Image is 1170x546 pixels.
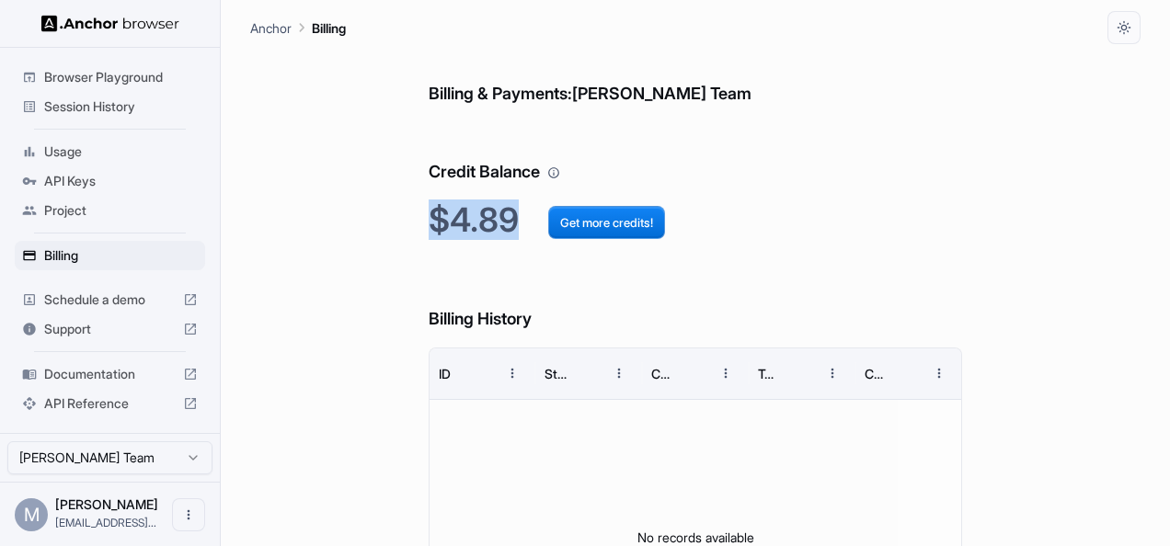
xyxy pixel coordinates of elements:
[55,496,158,512] span: Meetkumar Patel
[44,365,176,383] span: Documentation
[15,389,205,418] div: API Reference
[602,357,636,390] button: Menu
[865,366,888,381] div: Created
[44,246,198,265] span: Billing
[15,359,205,389] div: Documentation
[429,200,963,240] h2: $4.89
[15,166,205,196] div: API Keys
[676,357,709,390] button: Sort
[709,357,742,390] button: Menu
[15,196,205,225] div: Project
[651,366,674,381] div: Credits
[429,122,963,186] h6: Credit Balance
[41,15,179,32] img: Anchor Logo
[545,366,568,381] div: Status
[44,394,176,413] span: API Reference
[44,142,198,161] span: Usage
[569,357,602,390] button: Sort
[44,320,176,338] span: Support
[463,357,496,390] button: Sort
[15,285,205,314] div: Schedule a demo
[783,357,816,390] button: Sort
[44,290,176,309] span: Schedule a demo
[15,241,205,270] div: Billing
[758,366,781,381] div: Total Cost
[439,366,451,381] div: ID
[250,17,346,38] nav: breadcrumb
[429,269,963,333] h6: Billing History
[923,357,956,390] button: Menu
[15,314,205,344] div: Support
[15,92,205,121] div: Session History
[816,357,849,390] button: Menu
[496,357,529,390] button: Menu
[15,498,48,531] div: M
[55,516,156,529] span: pmeet464@gmail.com
[547,166,560,179] svg: Your credit balance will be consumed as you use the API. Visit the usage page to view a breakdown...
[889,357,923,390] button: Sort
[44,68,198,86] span: Browser Playground
[15,137,205,166] div: Usage
[429,44,963,108] h6: Billing & Payments: [PERSON_NAME] Team
[250,18,292,38] p: Anchor
[172,498,205,531] button: Open menu
[15,63,205,92] div: Browser Playground
[548,206,665,239] button: Get more credits!
[44,172,198,190] span: API Keys
[312,18,346,38] p: Billing
[44,201,198,220] span: Project
[44,97,198,116] span: Session History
